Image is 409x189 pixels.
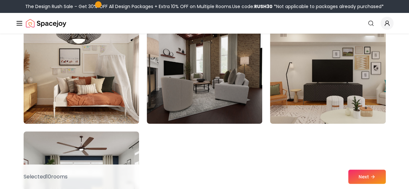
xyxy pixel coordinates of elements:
button: Next [348,170,386,184]
img: Room room-99 [270,20,385,124]
nav: Global [16,13,393,34]
a: Spacejoy [26,17,66,30]
img: Spacejoy Logo [26,17,66,30]
p: Selected 10 room s [24,173,68,181]
b: RUSH30 [254,3,273,10]
img: Room room-97 [21,18,142,126]
div: The Design Rush Sale – Get 30% OFF All Design Packages + Extra 10% OFF on Multiple Rooms. [25,3,384,10]
span: Use code: [232,3,273,10]
img: Room room-98 [147,20,262,124]
span: *Not applicable to packages already purchased* [273,3,384,10]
